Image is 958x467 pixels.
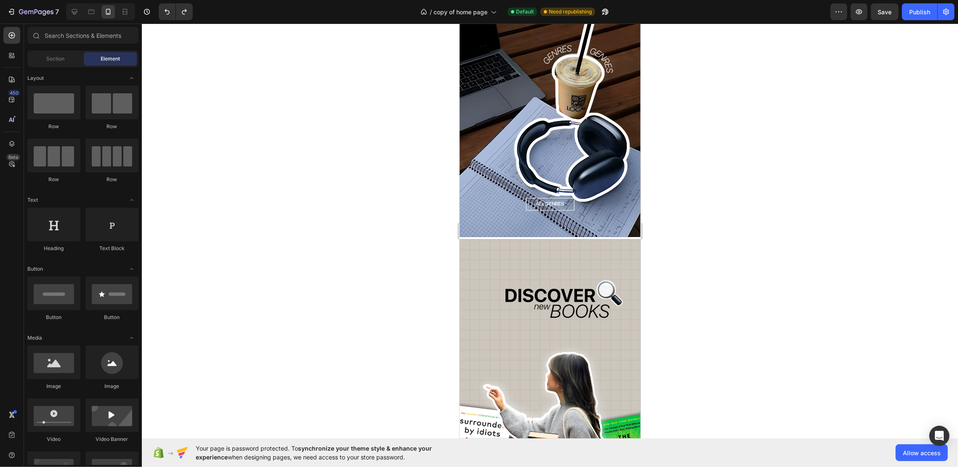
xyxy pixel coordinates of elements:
div: Button [85,314,138,321]
span: Allow access [903,449,941,457]
span: Button [27,265,43,273]
div: 450 [8,90,20,96]
div: Video Banner [85,435,138,443]
div: Image [85,383,138,390]
input: Search Sections & Elements [27,27,138,44]
div: Beta [6,154,20,161]
span: copy of home page [434,8,487,16]
div: Button [27,314,80,321]
div: Heading [27,245,80,252]
div: Row [85,123,138,130]
span: Toggle open [125,193,138,207]
iframe: Design area [460,24,641,438]
span: Default [516,8,534,16]
button: 7 [3,3,63,20]
span: Text [27,196,38,204]
span: Toggle open [125,262,138,276]
p: 7 [55,7,59,17]
div: Publish [909,8,930,16]
div: Undo/Redo [159,3,193,20]
span: Layout [27,74,44,82]
span: Element [101,55,120,63]
span: Save [878,8,892,16]
span: Toggle open [125,71,138,85]
button: Publish [902,3,937,20]
button: Allow access [896,444,948,461]
span: synchronize your theme style & enhance your experience [196,445,432,461]
div: Row [85,176,138,183]
div: Image [27,383,80,390]
span: Need republishing [549,8,592,16]
div: Text Block [85,245,138,252]
span: / [430,8,432,16]
div: Row [27,123,80,130]
span: Section [47,55,65,63]
div: Open Intercom Messenger [929,426,950,446]
span: Media [27,334,42,342]
div: Video [27,435,80,443]
span: Toggle open [125,331,138,345]
div: Row [27,176,80,183]
span: Your page is password protected. To when designing pages, we need access to your store password. [196,444,465,462]
button: Save [871,3,899,20]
